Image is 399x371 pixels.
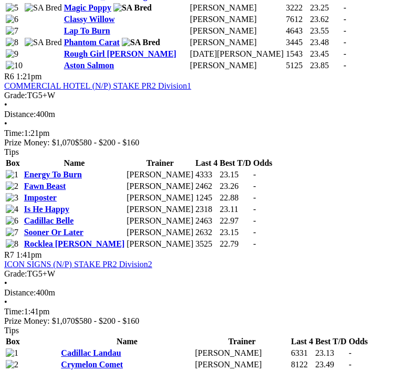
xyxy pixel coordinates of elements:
[6,360,18,369] img: 2
[24,170,82,179] a: Energy To Burn
[253,182,256,190] span: -
[6,239,18,249] img: 8
[4,110,36,119] span: Distance:
[61,348,121,357] a: Cadillac Landau
[25,38,62,47] img: SA Bred
[4,129,395,138] div: 1:21pm
[343,49,346,58] span: -
[310,60,342,71] td: 23.85
[290,336,313,347] th: Last 4
[219,169,252,180] td: 23.15
[6,158,20,167] span: Box
[4,91,27,100] span: Grade:
[16,72,42,81] span: 1:21pm
[4,91,395,100] div: TG5+W
[4,129,24,137] span: Time:
[285,14,308,25] td: 7612
[75,316,140,325] span: $580 - $200 - $160
[253,216,256,225] span: -
[25,3,62,13] img: SA Bred
[343,15,346,24] span: -
[4,298,7,306] span: •
[4,288,395,298] div: 400m
[314,336,347,347] th: Best T/D
[195,227,218,238] td: 2632
[64,26,110,35] a: Lap To Burn
[219,158,252,168] th: Best T/D
[6,15,18,24] img: 6
[4,250,14,259] span: R7
[195,348,290,358] td: [PERSON_NAME]
[4,316,395,326] div: Prize Money: $1,070
[253,170,256,179] span: -
[253,228,256,237] span: -
[4,326,19,335] span: Tips
[190,37,285,48] td: [PERSON_NAME]
[195,169,218,180] td: 4333
[219,239,252,249] td: 22.79
[6,49,18,59] img: 9
[64,61,114,70] a: Aston Salmon
[4,288,36,297] span: Distance:
[126,193,194,203] td: [PERSON_NAME]
[195,193,218,203] td: 1245
[64,49,176,58] a: Rough Girl [PERSON_NAME]
[285,37,308,48] td: 3445
[126,181,194,192] td: [PERSON_NAME]
[6,337,20,346] span: Box
[349,348,351,357] span: -
[190,14,285,25] td: [PERSON_NAME]
[219,227,252,238] td: 23.15
[190,3,285,13] td: [PERSON_NAME]
[24,205,69,214] a: Is He Happy
[24,239,125,248] a: Rocklea [PERSON_NAME]
[190,26,285,36] td: [PERSON_NAME]
[343,38,346,47] span: -
[126,158,194,168] th: Trainer
[285,49,308,59] td: 1543
[290,359,313,370] td: 8122
[24,216,74,225] a: Cadillac Belle
[285,60,308,71] td: 5125
[314,348,347,358] td: 23.13
[24,158,125,168] th: Name
[290,348,313,358] td: 6331
[60,336,193,347] th: Name
[113,3,152,13] img: SA Bred
[126,239,194,249] td: [PERSON_NAME]
[4,81,191,90] a: COMMERCIAL HOTEL (N/P) STAKE PR2 Division1
[253,205,256,214] span: -
[6,348,18,358] img: 1
[285,26,308,36] td: 4643
[4,307,395,316] div: 1:41pm
[349,360,351,369] span: -
[64,3,111,12] a: Magic Poppy
[195,216,218,226] td: 2463
[6,61,23,70] img: 10
[6,228,18,237] img: 7
[6,170,18,179] img: 1
[126,216,194,226] td: [PERSON_NAME]
[253,239,256,248] span: -
[6,26,18,36] img: 7
[4,100,7,109] span: •
[24,228,83,237] a: Sooner Or Later
[6,205,18,214] img: 4
[6,38,18,47] img: 8
[64,15,115,24] a: Classy Willow
[310,3,342,13] td: 23.25
[4,260,152,269] a: ICON SIGNS (N/P) STAKE PR2 Division2
[64,38,120,47] a: Phantom Carat
[219,216,252,226] td: 22.97
[195,181,218,192] td: 2462
[219,181,252,192] td: 23.26
[4,72,14,81] span: R6
[253,158,272,168] th: Odds
[122,38,160,47] img: SA Bred
[4,269,27,278] span: Grade:
[16,250,42,259] span: 1:41pm
[310,26,342,36] td: 23.55
[253,193,256,202] span: -
[343,26,346,35] span: -
[4,110,395,119] div: 400m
